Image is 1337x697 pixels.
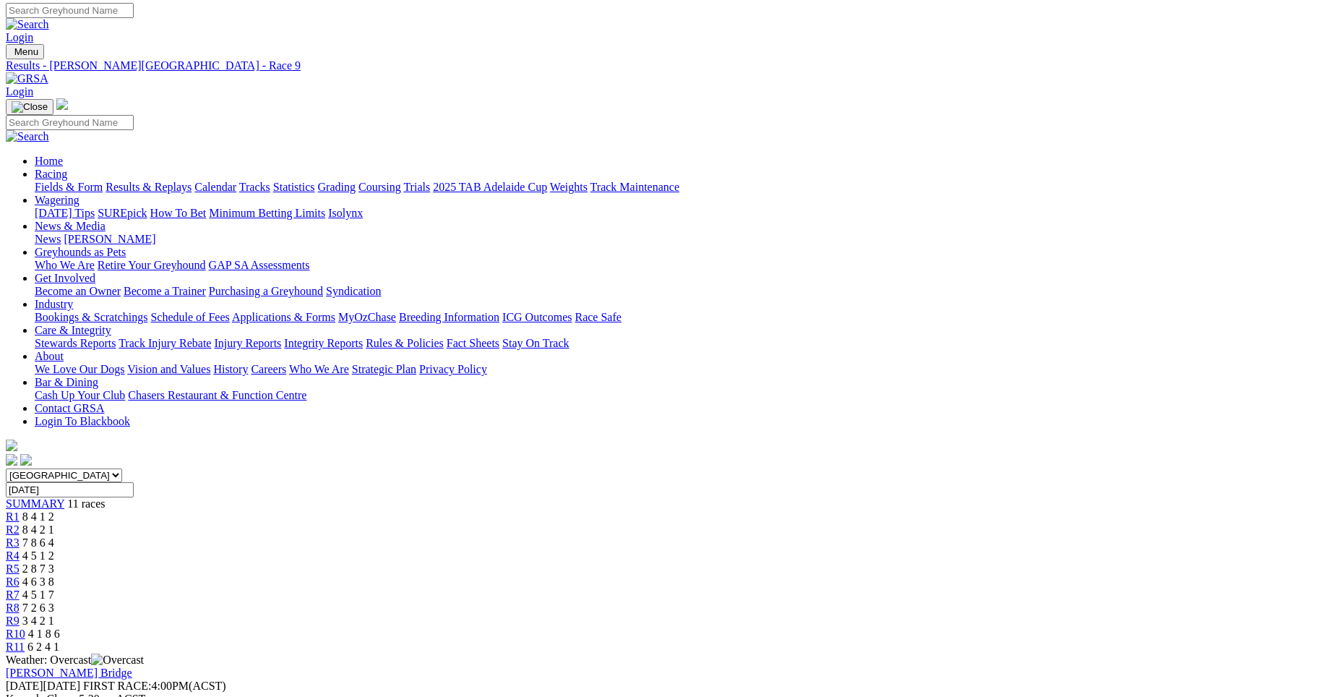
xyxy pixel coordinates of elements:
a: About [35,350,64,362]
a: Privacy Policy [419,363,487,375]
a: Login [6,85,33,98]
a: R1 [6,510,20,523]
div: Wagering [35,207,1331,220]
a: SUMMARY [6,497,64,510]
a: Stewards Reports [35,337,116,349]
a: Schedule of Fees [150,311,229,323]
input: Search [6,115,134,130]
span: [DATE] [6,680,80,692]
span: R11 [6,641,25,653]
span: 4 1 8 6 [28,628,60,640]
img: Close [12,101,48,113]
a: Tracks [239,181,270,193]
img: GRSA [6,72,48,85]
span: R7 [6,589,20,601]
a: [DATE] Tips [35,207,95,219]
div: News & Media [35,233,1331,246]
a: R3 [6,536,20,549]
a: Syndication [326,285,381,297]
a: Purchasing a Greyhound [209,285,323,297]
a: Login [6,31,33,43]
a: Minimum Betting Limits [209,207,325,219]
a: We Love Our Dogs [35,363,124,375]
a: Coursing [358,181,401,193]
img: facebook.svg [6,454,17,466]
a: News & Media [35,220,106,232]
a: R4 [6,550,20,562]
a: Bookings & Scratchings [35,311,147,323]
a: Bar & Dining [35,376,98,388]
a: R5 [6,563,20,575]
a: Rules & Policies [366,337,444,349]
a: Login To Blackbook [35,415,130,427]
a: Calendar [194,181,236,193]
a: R10 [6,628,25,640]
div: Care & Integrity [35,337,1331,350]
a: Who We Are [35,259,95,271]
a: Become an Owner [35,285,121,297]
a: Statistics [273,181,315,193]
div: Get Involved [35,285,1331,298]
a: Greyhounds as Pets [35,246,126,258]
a: Isolynx [328,207,363,219]
span: 3 4 2 1 [22,615,54,627]
a: Who We Are [289,363,349,375]
a: [PERSON_NAME] Bridge [6,667,132,679]
a: Track Maintenance [590,181,679,193]
span: Weather: Overcast [6,654,144,666]
a: Breeding Information [399,311,499,323]
span: FIRST RACE: [83,680,151,692]
a: Care & Integrity [35,324,111,336]
span: 7 2 6 3 [22,602,54,614]
a: Strategic Plan [352,363,416,375]
a: Track Injury Rebate [119,337,211,349]
button: Toggle navigation [6,99,53,115]
span: 4:00PM(ACST) [83,680,226,692]
div: Results - [PERSON_NAME][GEOGRAPHIC_DATA] - Race 9 [6,59,1331,72]
img: Search [6,18,49,31]
span: R2 [6,523,20,536]
span: 8 4 2 1 [22,523,54,536]
span: [DATE] [6,680,43,692]
a: Get Involved [35,272,95,284]
img: logo-grsa-white.png [6,440,17,451]
a: Grading [318,181,356,193]
img: Overcast [91,654,144,667]
input: Select date [6,482,134,497]
span: 4 6 3 8 [22,576,54,588]
a: Wagering [35,194,79,206]
a: Injury Reports [214,337,281,349]
span: 6 2 4 1 [27,641,59,653]
a: R8 [6,602,20,614]
a: Retire Your Greyhound [98,259,206,271]
div: Bar & Dining [35,389,1331,402]
a: R9 [6,615,20,627]
a: 2025 TAB Adelaide Cup [433,181,547,193]
a: Results & Replays [106,181,192,193]
a: Industry [35,298,73,310]
a: MyOzChase [338,311,396,323]
a: Vision and Values [127,363,210,375]
a: How To Bet [150,207,207,219]
a: ICG Outcomes [502,311,572,323]
a: News [35,233,61,245]
img: logo-grsa-white.png [56,98,68,110]
a: Home [35,155,63,167]
button: Toggle navigation [6,44,44,59]
img: twitter.svg [20,454,32,466]
a: R6 [6,576,20,588]
a: Weights [550,181,588,193]
a: Trials [403,181,430,193]
span: Menu [14,46,38,57]
a: Stay On Track [502,337,569,349]
a: SUREpick [98,207,147,219]
a: Racing [35,168,67,180]
a: Integrity Reports [284,337,363,349]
